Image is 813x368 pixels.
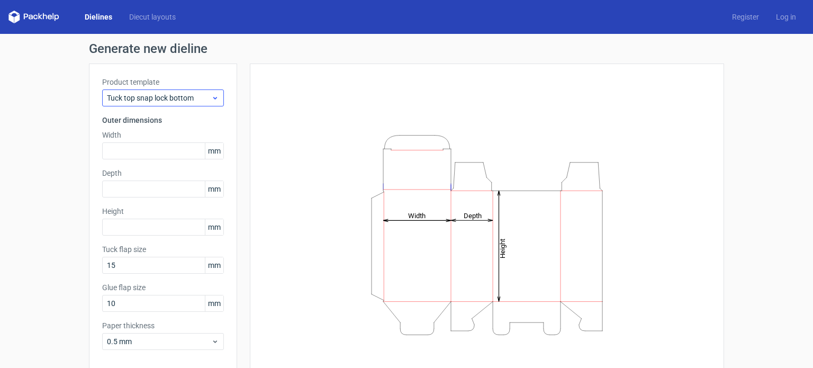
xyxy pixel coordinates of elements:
a: Diecut layouts [121,12,184,22]
span: mm [205,257,223,273]
label: Width [102,130,224,140]
span: mm [205,143,223,159]
label: Height [102,206,224,217]
tspan: Height [499,238,507,258]
tspan: Depth [464,211,482,219]
h3: Outer dimensions [102,115,224,125]
label: Glue flap size [102,282,224,293]
span: 0.5 mm [107,336,211,347]
span: mm [205,295,223,311]
span: mm [205,181,223,197]
label: Product template [102,77,224,87]
label: Tuck flap size [102,244,224,255]
h1: Generate new dieline [89,42,724,55]
a: Register [724,12,767,22]
label: Paper thickness [102,320,224,331]
label: Depth [102,168,224,178]
tspan: Width [408,211,426,219]
a: Log in [767,12,805,22]
span: mm [205,219,223,235]
span: Tuck top snap lock bottom [107,93,211,103]
a: Dielines [76,12,121,22]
